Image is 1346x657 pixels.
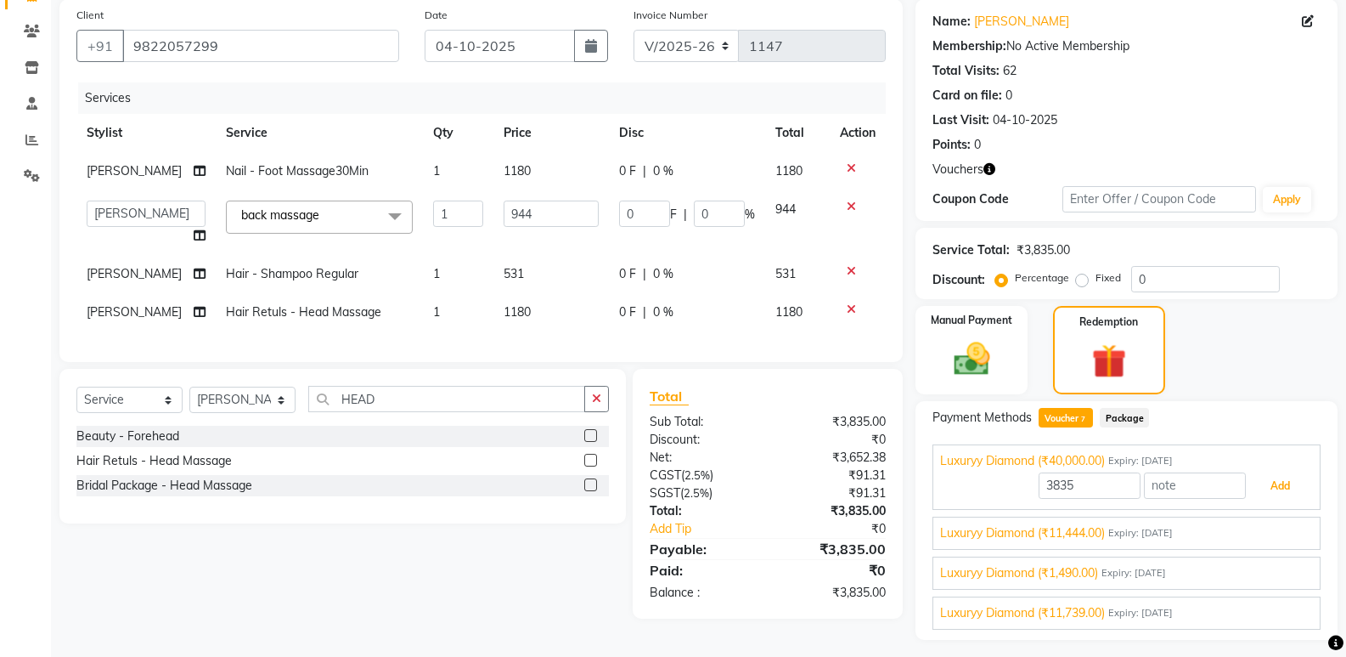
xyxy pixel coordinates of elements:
[931,313,1012,328] label: Manual Payment
[768,431,898,449] div: ₹0
[932,190,1062,208] div: Coupon Code
[637,539,768,559] div: Payable:
[768,413,898,431] div: ₹3,835.00
[1100,408,1149,428] span: Package
[1017,241,1070,259] div: ₹3,835.00
[768,502,898,520] div: ₹3,835.00
[940,564,1098,582] span: Luxuryy Diamond (₹1,490.00)
[653,303,673,321] span: 0 %
[1039,473,1140,499] input: Amount
[1003,62,1017,80] div: 62
[637,413,768,431] div: Sub Total:
[504,163,531,178] span: 1180
[637,584,768,602] div: Balance :
[932,136,971,154] div: Points:
[940,452,1105,470] span: Luxuryy Diamond (₹40,000.00)
[768,584,898,602] div: ₹3,835.00
[619,162,636,180] span: 0 F
[653,162,673,180] span: 0 %
[619,265,636,283] span: 0 F
[433,304,440,320] span: 1
[637,431,768,449] div: Discount:
[650,467,681,483] span: CGST
[993,111,1057,129] div: 04-10-2025
[653,265,673,283] span: 0 %
[1249,472,1311,501] button: Add
[637,560,768,581] div: Paid:
[775,304,803,320] span: 1180
[619,303,636,321] span: 0 F
[1263,187,1311,212] button: Apply
[940,604,1105,622] span: Luxuryy Diamond (₹11,739.00)
[643,265,646,283] span: |
[768,560,898,581] div: ₹0
[643,162,646,180] span: |
[790,520,898,538] div: ₹0
[1081,340,1137,382] img: _gift.svg
[684,206,687,224] span: |
[1079,314,1138,330] label: Redemption
[1095,270,1121,286] label: Fixed
[87,266,182,281] span: [PERSON_NAME]
[650,485,680,501] span: SGST
[932,62,1000,80] div: Total Visits:
[226,304,381,320] span: Hair Retuls - Head Massage
[768,449,898,467] div: ₹3,652.38
[650,388,689,405] span: Total
[76,452,232,470] div: Hair Retuls - Head Massage
[932,13,971,31] div: Name:
[1078,415,1088,425] span: 7
[1108,454,1173,468] span: Expiry: [DATE]
[670,206,677,224] span: F
[775,266,796,281] span: 531
[643,303,646,321] span: |
[932,161,983,178] span: Vouchers
[1101,566,1166,581] span: Expiry: [DATE]
[87,304,182,320] span: [PERSON_NAME]
[775,201,796,217] span: 944
[493,114,609,152] th: Price
[425,8,448,23] label: Date
[932,241,1010,259] div: Service Total:
[609,114,765,152] th: Disc
[637,520,790,538] a: Add Tip
[932,409,1032,427] span: Payment Methods
[932,37,1321,55] div: No Active Membership
[974,13,1069,31] a: [PERSON_NAME]
[637,449,768,467] div: Net:
[745,206,755,224] span: %
[637,502,768,520] div: Total:
[765,114,831,152] th: Total
[932,111,989,129] div: Last Visit:
[1108,606,1173,620] span: Expiry: [DATE]
[1015,270,1069,286] label: Percentage
[76,428,179,445] div: Beauty - Forehead
[768,484,898,502] div: ₹91.31
[1039,408,1093,428] span: Voucher
[122,30,399,62] input: Search by Name/Mobile/Email/Code
[775,163,803,178] span: 1180
[78,82,898,114] div: Services
[637,467,768,484] div: ( )
[1144,473,1246,499] input: note
[768,467,898,484] div: ₹91.31
[504,266,524,281] span: 531
[319,207,327,223] a: x
[932,87,1002,105] div: Card on file:
[974,136,981,154] div: 0
[226,163,369,178] span: Nail - Foot Massage30Min
[932,271,985,289] div: Discount:
[1062,186,1256,212] input: Enter Offer / Coupon Code
[940,524,1105,542] span: Luxuryy Diamond (₹11,444.00)
[423,114,493,152] th: Qty
[226,266,358,281] span: Hair - Shampoo Regular
[634,8,707,23] label: Invoice Number
[76,477,252,495] div: Bridal Package - Head Massage
[87,163,182,178] span: [PERSON_NAME]
[830,114,886,152] th: Action
[76,8,104,23] label: Client
[637,484,768,502] div: ( )
[943,338,1001,380] img: _cash.svg
[433,266,440,281] span: 1
[768,539,898,559] div: ₹3,835.00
